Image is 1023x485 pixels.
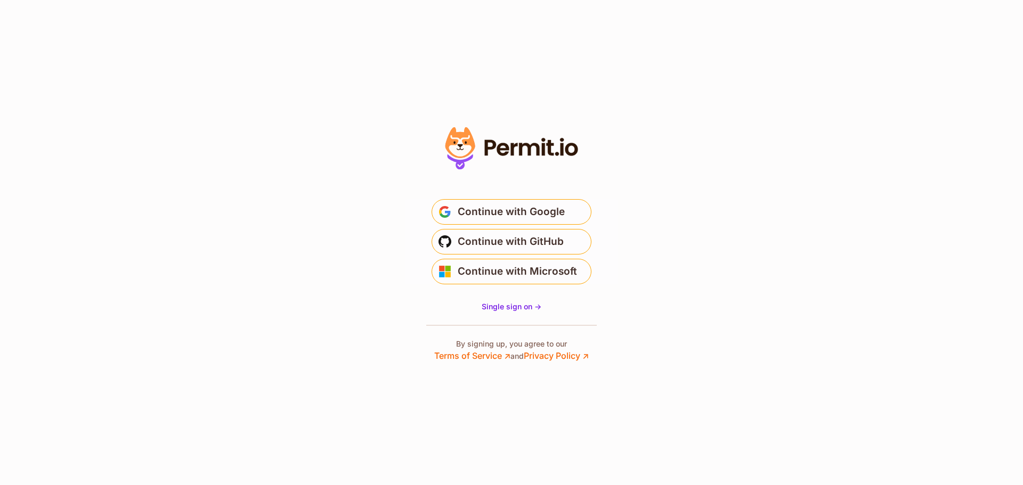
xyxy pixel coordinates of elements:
span: Continue with GitHub [458,233,564,250]
a: Single sign on -> [482,301,541,312]
span: Continue with Google [458,203,565,220]
span: Continue with Microsoft [458,263,577,280]
a: Terms of Service ↗ [434,350,510,361]
a: Privacy Policy ↗ [524,350,589,361]
button: Continue with GitHub [432,229,591,254]
button: Continue with Microsoft [432,259,591,284]
p: By signing up, you agree to our and [434,339,589,362]
span: Single sign on -> [482,302,541,311]
button: Continue with Google [432,199,591,225]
